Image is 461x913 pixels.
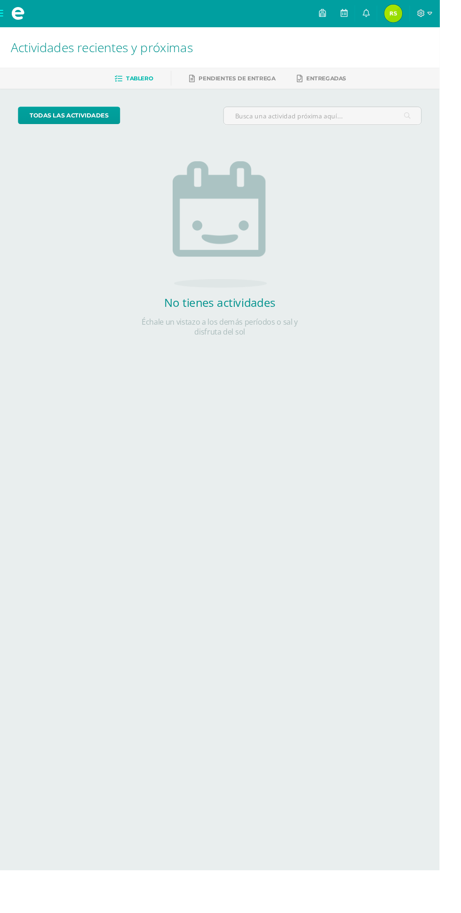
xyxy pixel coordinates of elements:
[199,75,289,90] a: Pendientes de entrega
[311,75,363,90] a: Entregadas
[120,75,160,90] a: Tablero
[19,112,126,130] a: todas las Actividades
[235,112,442,131] input: Busca una actividad próxima aquí...
[132,78,160,86] span: Tablero
[136,333,325,353] p: Échale un vistazo a los demás períodos o sal y disfruta del sol
[136,309,325,325] h2: No tienes actividades
[208,78,289,86] span: Pendientes de entrega
[403,5,422,23] img: 40ba22f16ea8f5f1325d4f40f26342e8.png
[181,169,280,302] img: no_activities.png
[321,78,363,86] span: Entregadas
[11,40,202,58] span: Actividades recientes y próximas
